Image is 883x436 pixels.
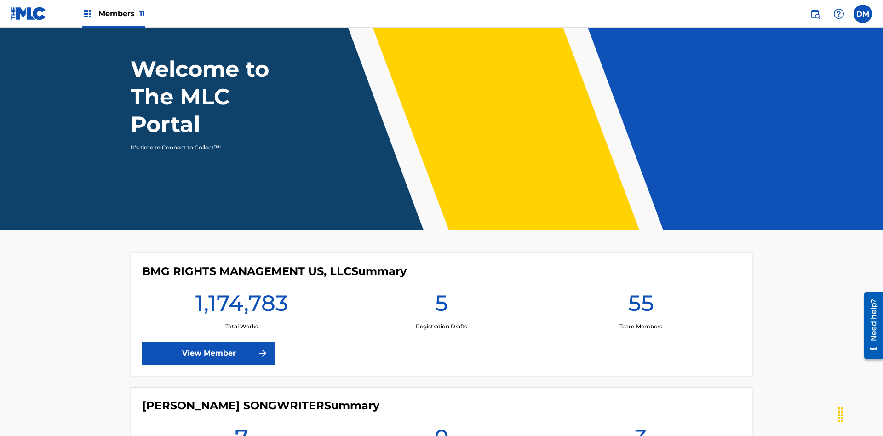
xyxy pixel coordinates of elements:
p: It's time to Connect to Collect™! [131,143,290,152]
img: MLC Logo [11,7,46,20]
img: search [809,8,820,19]
iframe: Chat Widget [837,392,883,436]
p: Team Members [619,322,662,331]
p: Registration Drafts [416,322,467,331]
p: Total Works [225,322,258,331]
div: Help [830,5,848,23]
h1: 55 [628,289,654,322]
h4: BMG RIGHTS MANAGEMENT US, LLC [142,264,407,278]
img: help [833,8,844,19]
iframe: Resource Center [857,288,883,364]
div: Drag [833,401,848,429]
a: Public Search [806,5,824,23]
a: View Member [142,342,275,365]
div: User Menu [854,5,872,23]
h1: 1,174,783 [195,289,288,322]
h4: CLEO SONGWRITER [142,399,379,413]
span: 11 [139,9,145,18]
img: Top Rightsholders [82,8,93,19]
span: Members [98,8,145,19]
img: f7272a7cc735f4ea7f67.svg [257,348,268,359]
h1: 5 [435,289,448,322]
h1: Welcome to The MLC Portal [131,55,303,138]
